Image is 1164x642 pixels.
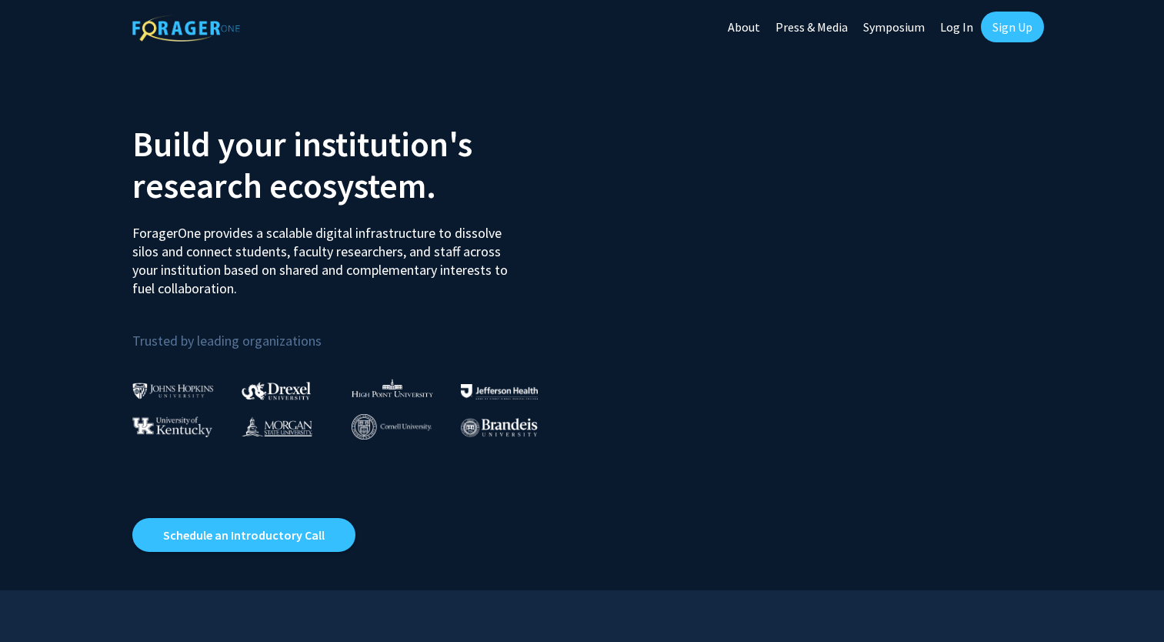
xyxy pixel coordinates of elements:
img: Drexel University [242,382,311,400]
img: High Point University [352,379,433,397]
img: Cornell University [352,414,432,440]
p: ForagerOne provides a scalable digital infrastructure to dissolve silos and connect students, fac... [132,212,519,298]
img: Johns Hopkins University [132,383,214,399]
a: Opens in a new tab [132,518,355,552]
img: Brandeis University [461,418,538,437]
img: Thomas Jefferson University [461,384,538,399]
p: Trusted by leading organizations [132,310,571,353]
img: ForagerOne Logo [132,15,240,42]
img: University of Kentucky [132,416,212,437]
a: Sign Up [981,12,1044,42]
img: Morgan State University [242,416,312,436]
h2: Build your institution's research ecosystem. [132,123,571,206]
